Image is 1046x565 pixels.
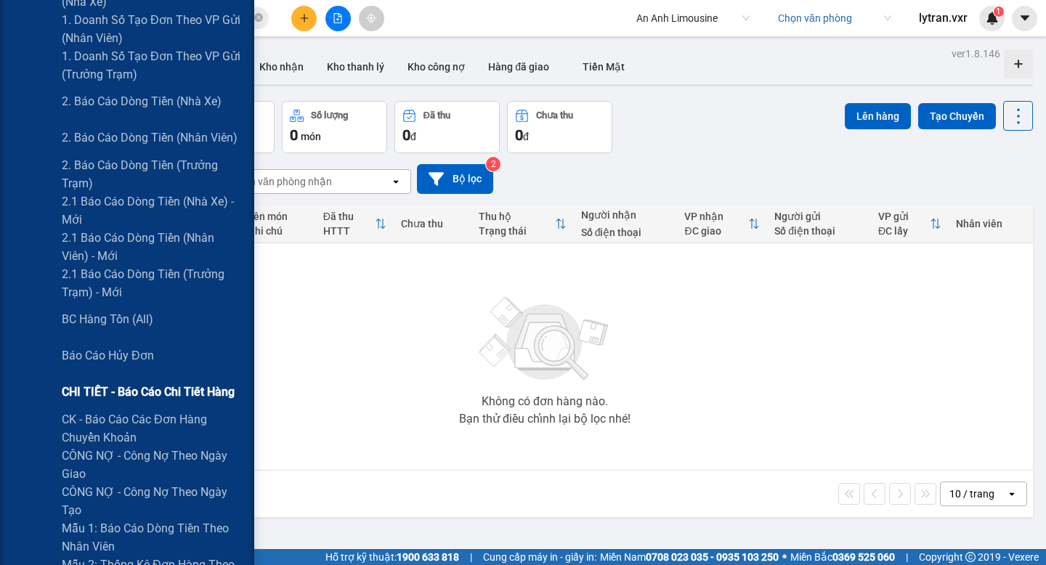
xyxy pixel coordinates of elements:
[523,131,529,142] span: đ
[323,211,375,222] div: Đã thu
[994,7,1004,17] sup: 1
[1012,6,1037,31] button: caret-down
[583,61,625,73] span: Tiền Mặt
[470,549,472,565] span: |
[390,176,402,187] svg: open
[62,265,243,301] span: 2.1 Báo cáo dòng tiền (trưởng trạm) - mới
[515,126,523,144] span: 0
[62,310,153,328] span: BC hàng tồn (all)
[479,211,554,222] div: Thu hộ
[423,110,450,121] div: Đã thu
[410,131,416,142] span: đ
[486,157,500,171] sup: 2
[282,101,387,153] button: Số lượng0món
[878,211,930,222] div: VP gửi
[359,6,384,31] button: aim
[325,549,459,565] span: Hỗ trợ kỹ thuật:
[965,552,976,562] span: copyright
[401,218,464,229] div: Chưa thu
[684,211,748,222] div: VP nhận
[782,554,787,560] span: ⚪️
[62,11,243,47] span: 1. Doanh số tạo đơn theo VP gửi (nhân viên)
[878,225,930,237] div: ĐC lấy
[871,205,949,243] th: Toggle SortBy
[316,205,394,243] th: Toggle SortBy
[291,6,317,31] button: plus
[986,12,999,25] img: icon-new-feature
[536,110,573,121] div: Chưa thu
[907,9,979,27] span: lytran.vxr
[299,13,309,23] span: plus
[62,447,243,483] span: CÔNG NỢ - Công nợ theo ngày giao
[254,13,263,22] span: close-circle
[482,396,608,407] div: Không có đơn hàng nào.
[790,549,895,565] span: Miền Bắc
[677,205,767,243] th: Toggle SortBy
[62,229,243,265] span: 2.1 Báo cáo dòng tiền (nhân viên) - mới
[396,49,477,84] button: Kho công nợ
[906,549,908,565] span: |
[62,346,154,365] span: Báo cáo hủy đơn
[483,549,596,565] span: Cung cấp máy in - giấy in:
[774,225,864,237] div: Số điện thoại
[62,192,243,229] span: 2.1 Báo cáo dòng tiền (nhà xe) - mới
[62,156,243,192] span: 2. Báo cáo dòng tiền (trưởng trạm)
[507,101,612,153] button: Chưa thu0đ
[472,288,617,390] img: svg+xml;base64,PHN2ZyBjbGFzcz0ibGlzdC1wbHVnX19zdmciIHhtbG5zPSJodHRwOi8vd3d3LnczLm9yZy8yMDAwL3N2Zy...
[248,49,315,84] button: Kho nhận
[479,225,554,237] div: Trạng thái
[254,12,263,25] span: close-circle
[301,131,321,142] span: món
[471,205,573,243] th: Toggle SortBy
[62,47,243,84] span: 1. Doanh số tạo đơn theo VP gửi (trưởng trạm)
[397,551,459,563] strong: 1900 633 818
[62,410,243,447] span: CK - Báo cáo các đơn hàng chuyển khoản
[646,551,779,563] strong: 0708 023 035 - 0935 103 250
[402,126,410,144] span: 0
[956,218,1026,229] div: Nhân viên
[394,101,500,153] button: Đã thu0đ
[581,227,670,238] div: Số điện thoại
[366,13,376,23] span: aim
[832,551,895,563] strong: 0369 525 060
[311,110,348,121] div: Số lượng
[248,225,308,237] div: Ghi chú
[62,519,243,556] span: Mẫu 1: Báo cáo dòng tiền theo nhân viên
[248,211,308,222] div: Tên món
[636,7,750,29] span: An Anh Limousine
[949,487,994,501] div: 10 / trang
[315,49,396,84] button: Kho thanh lý
[996,7,1001,17] span: 1
[684,225,748,237] div: ĐC giao
[1018,12,1031,25] span: caret-down
[323,225,375,237] div: HTTT
[918,103,996,129] button: Tạo Chuyến
[62,129,238,147] span: 2. Báo cáo dòng tiền (nhân viên)
[459,413,631,425] div: Bạn thử điều chỉnh lại bộ lọc nhé!
[62,383,235,401] span: CHI TIẾT - Báo cáo chi tiết hàng
[62,92,222,110] span: 2. Báo cáo dòng tiền (nhà xe)
[952,46,1000,62] div: ver 1.8.146
[325,6,351,31] button: file-add
[417,164,493,194] button: Bộ lọc
[774,211,864,222] div: Người gửi
[581,209,670,221] div: Người nhận
[1004,49,1033,78] div: Tạo kho hàng mới
[62,483,243,519] span: CÔNG NỢ - Công nợ theo ngày tạo
[290,126,298,144] span: 0
[600,549,779,565] span: Miền Nam
[333,13,343,23] span: file-add
[477,49,561,84] button: Hàng đã giao
[232,174,332,189] div: Chọn văn phòng nhận
[845,103,911,129] button: Lên hàng
[1006,488,1018,500] svg: open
